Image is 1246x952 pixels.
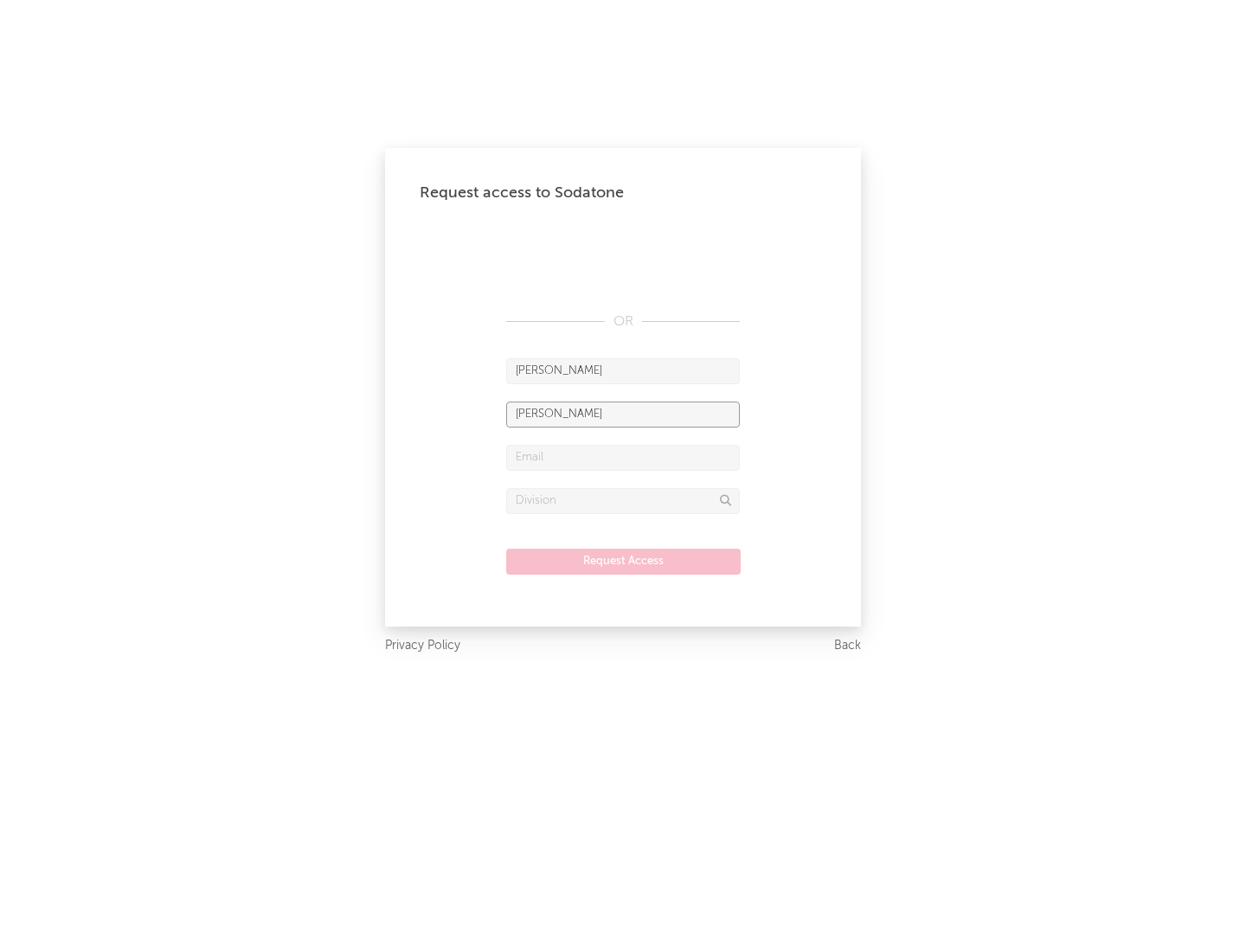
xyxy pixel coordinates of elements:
[506,402,740,428] input: Last Name
[834,635,861,657] a: Back
[506,549,741,575] button: Request Access
[506,445,740,471] input: Email
[506,488,740,514] input: Division
[506,312,740,332] div: OR
[506,358,740,384] input: First Name
[385,635,460,657] a: Privacy Policy
[420,183,826,203] div: Request access to Sodatone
